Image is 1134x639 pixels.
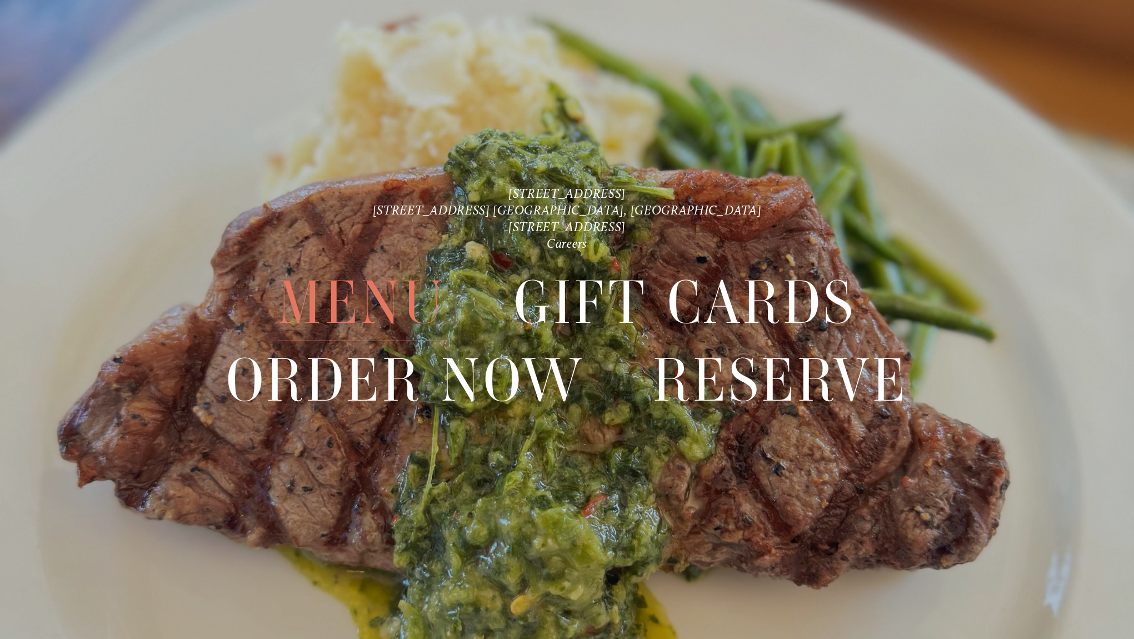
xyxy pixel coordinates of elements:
[653,342,908,418] a: Reserve
[226,342,585,419] span: Order Now
[547,236,587,251] a: Careers
[653,342,908,419] span: Reserve
[508,186,626,201] a: [STREET_ADDRESS]
[514,264,856,341] a: Gift Cards
[508,219,626,234] a: [STREET_ADDRESS]
[373,202,762,218] a: [STREET_ADDRESS] [GEOGRAPHIC_DATA], [GEOGRAPHIC_DATA]
[226,342,585,418] a: Order Now
[278,264,446,341] a: Menu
